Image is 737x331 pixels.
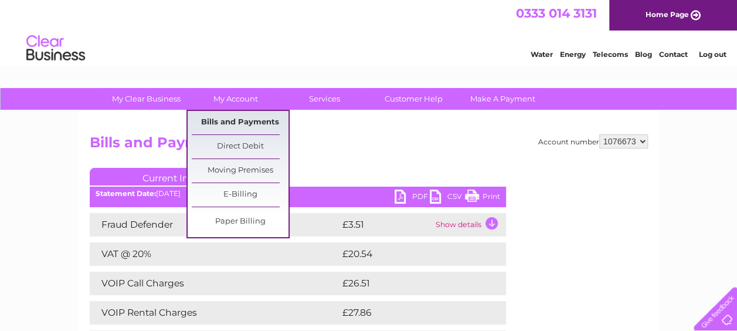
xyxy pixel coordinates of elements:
[433,213,506,237] td: Show details
[90,272,339,295] td: VOIP Call Charges
[454,88,551,110] a: Make A Payment
[276,88,373,110] a: Services
[90,190,506,198] div: [DATE]
[192,135,288,158] a: Direct Debit
[635,50,652,59] a: Blog
[538,134,648,148] div: Account number
[90,168,266,185] a: Current Invoice
[365,88,462,110] a: Customer Help
[339,242,483,266] td: £20.54
[187,88,284,110] a: My Account
[192,210,288,234] a: Paper Billing
[98,88,195,110] a: My Clear Business
[90,301,339,325] td: VOIP Rental Charges
[90,213,339,237] td: Fraud Defender
[92,6,646,57] div: Clear Business is a trading name of Verastar Limited (registered in [GEOGRAPHIC_DATA] No. 3667643...
[192,111,288,134] a: Bills and Payments
[339,213,433,237] td: £3.51
[531,50,553,59] a: Water
[90,134,648,157] h2: Bills and Payments
[192,159,288,183] a: Moving Premises
[90,242,339,266] td: VAT @ 20%
[430,190,465,207] a: CSV
[339,301,482,325] td: £27.86
[339,272,481,295] td: £26.51
[593,50,628,59] a: Telecoms
[659,50,688,59] a: Contact
[465,190,500,207] a: Print
[698,50,726,59] a: Log out
[192,183,288,207] a: E-Billing
[395,190,430,207] a: PDF
[26,31,86,66] img: logo.png
[516,6,597,21] a: 0333 014 3131
[560,50,586,59] a: Energy
[96,189,156,198] b: Statement Date:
